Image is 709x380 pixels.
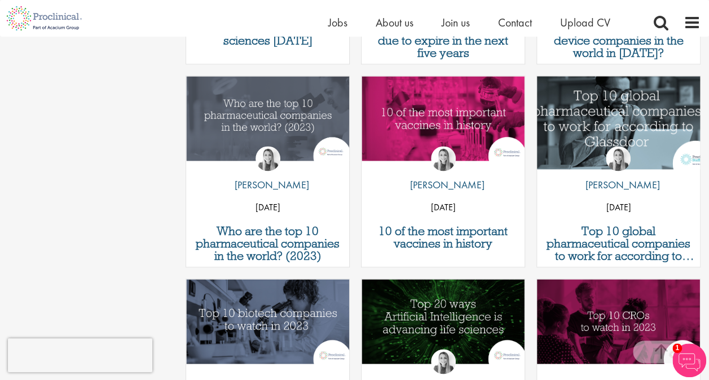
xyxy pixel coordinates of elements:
a: Upload CV [560,15,610,30]
img: Top 10 CROs to watch in 2023 [537,279,700,364]
a: Contact [498,15,532,30]
a: Link to a post [362,76,525,176]
a: Link to a post [537,76,700,176]
a: Top 10 global pharmaceutical companies to work for according to Glassdoor [543,225,694,262]
img: Top vaccines in history [362,76,525,161]
span: 1 [672,343,682,353]
a: Hannah Burke [PERSON_NAME] [577,146,660,199]
p: [PERSON_NAME] [577,176,660,193]
img: Top 10 biotech companies 2023 [186,279,349,364]
img: Chatbot [672,343,706,377]
p: [PERSON_NAME] [226,176,309,193]
a: Top 10 drugs with patents due to expire in the next five years [367,22,519,59]
img: 20 ways Artificial Intelligence is advancing life sciences [362,279,525,364]
a: 10 of the most important vaccines in history [367,225,519,250]
a: Who are the top 10 pharmaceutical companies in the world? (2023) [192,225,344,262]
a: Who are the top 10 medical device companies in the world in [DATE]? [543,22,694,59]
img: Hannah Burke [431,146,456,171]
img: Hannah Burke [431,349,456,374]
img: Hannah Burke [256,146,280,171]
p: [DATE] [186,199,349,216]
img: Who are the top medical devices companies in the world 2023 [186,76,349,161]
a: About us [376,15,413,30]
img: Hannah Burke [606,146,631,171]
a: Link to a post [186,76,349,176]
a: Link to a post [186,279,349,379]
p: [DATE] [537,199,700,216]
a: Link to a post [537,279,700,379]
a: Hannah Burke [PERSON_NAME] [402,146,485,199]
a: Link to a post [362,279,525,379]
p: [DATE] [362,199,525,216]
a: Join us [442,15,470,30]
a: Jobs [328,15,347,30]
p: [PERSON_NAME] [402,176,485,193]
iframe: reCAPTCHA [8,338,152,372]
a: Hannah Burke [PERSON_NAME] [226,146,309,199]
